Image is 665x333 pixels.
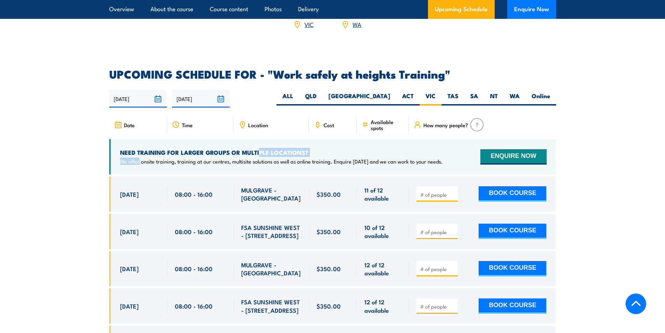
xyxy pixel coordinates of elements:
[304,20,313,28] a: VIC
[317,190,341,198] span: $350.00
[420,229,455,236] input: # of people
[396,92,420,106] label: ACT
[371,119,404,131] span: Available spots
[182,122,193,128] span: Time
[364,186,401,202] span: 11 of 12 available
[317,265,341,273] span: $350.00
[175,227,213,236] span: 08:00 - 16:00
[364,298,401,314] span: 12 of 12 available
[299,92,323,106] label: QLD
[241,223,301,240] span: FSA SUNSHINE WEST - [STREET_ADDRESS]
[120,265,139,273] span: [DATE]
[248,122,268,128] span: Location
[420,303,455,310] input: # of people
[420,266,455,273] input: # of people
[479,224,546,239] button: BOOK COURSE
[120,190,139,198] span: [DATE]
[109,90,167,108] input: From date
[124,122,135,128] span: Date
[442,92,464,106] label: TAS
[175,190,213,198] span: 08:00 - 16:00
[479,186,546,202] button: BOOK COURSE
[120,227,139,236] span: [DATE]
[175,302,213,310] span: 08:00 - 16:00
[479,298,546,314] button: BOOK COURSE
[241,298,301,314] span: FSA SUNSHINE WEST - [STREET_ADDRESS]
[504,92,526,106] label: WA
[420,191,455,198] input: # of people
[484,92,504,106] label: NT
[109,69,556,79] h2: UPCOMING SCHEDULE FOR - "Work safely at heights Training"
[241,261,301,277] span: MULGRAVE - [GEOGRAPHIC_DATA]
[323,92,396,106] label: [GEOGRAPHIC_DATA]
[120,302,139,310] span: [DATE]
[364,261,401,277] span: 12 of 12 available
[480,149,546,165] button: ENQUIRE NOW
[172,90,230,108] input: To date
[175,265,213,273] span: 08:00 - 16:00
[120,149,443,156] h4: NEED TRAINING FOR LARGER GROUPS OR MULTIPLE LOCATIONS?
[353,20,361,28] a: WA
[526,92,556,106] label: Online
[420,92,442,106] label: VIC
[464,92,484,106] label: SA
[364,223,401,240] span: 10 of 12 available
[423,122,468,128] span: How many people?
[120,158,443,165] p: We offer onsite training, training at our centres, multisite solutions as well as online training...
[479,261,546,276] button: BOOK COURSE
[317,302,341,310] span: $350.00
[317,227,341,236] span: $350.00
[324,122,334,128] span: Cost
[241,186,301,202] span: MULGRAVE - [GEOGRAPHIC_DATA]
[276,92,299,106] label: ALL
